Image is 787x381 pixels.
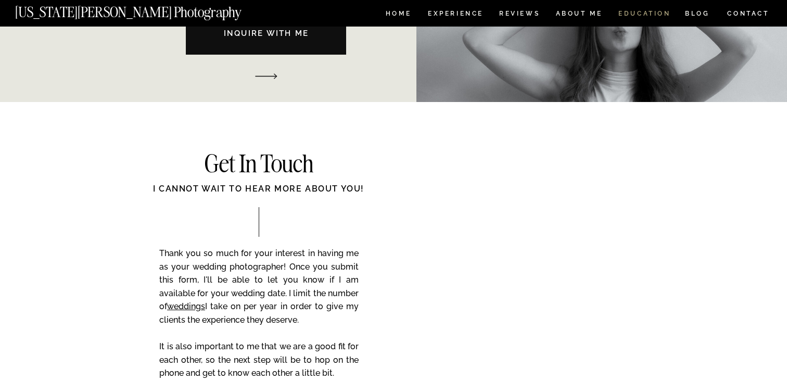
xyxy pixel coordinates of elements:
[499,10,538,19] a: REVIEWS
[727,8,770,19] a: CONTACT
[154,152,363,177] h2: Get In Touch
[555,10,603,19] a: ABOUT ME
[167,301,205,311] a: weddings
[384,10,413,19] a: HOME
[15,5,276,14] a: [US_STATE][PERSON_NAME] Photography
[685,10,710,19] a: BLOG
[167,28,365,44] a: Inquire with me
[428,10,483,19] a: Experience
[617,10,672,19] a: EDUCATION
[112,183,405,207] div: I cannot wait to hear more about you!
